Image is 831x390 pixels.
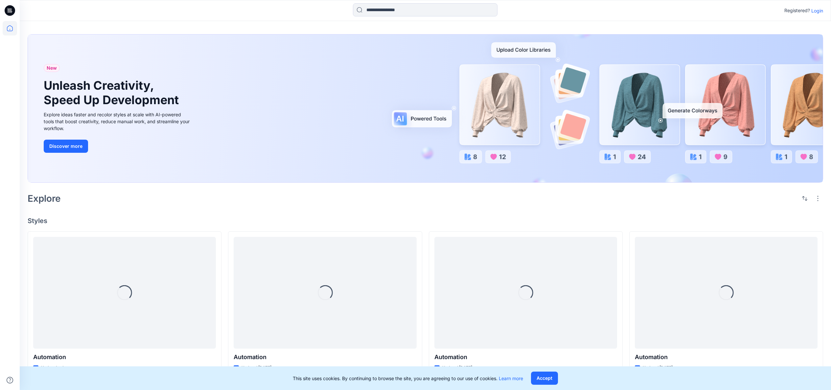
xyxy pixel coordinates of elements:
h2: Explore [28,193,61,204]
p: Automation [234,353,416,362]
p: Updated [DATE] [242,364,271,371]
p: Updated a day ago [41,364,76,371]
p: Updated [DATE] [442,364,472,371]
p: Automation [33,353,216,362]
p: Login [811,7,823,14]
span: New [47,64,57,72]
p: This site uses cookies. By continuing to browse the site, you are agreeing to our use of cookies. [293,375,523,382]
p: Updated [DATE] [643,364,673,371]
p: Automation [635,353,818,362]
button: Accept [531,372,558,385]
a: Discover more [44,140,192,153]
h1: Unleash Creativity, Speed Up Development [44,79,182,107]
p: Registered? [784,7,810,14]
div: Explore ideas faster and recolor styles at scale with AI-powered tools that boost creativity, red... [44,111,192,132]
p: Automation [434,353,617,362]
a: Learn more [499,376,523,381]
button: Discover more [44,140,88,153]
h4: Styles [28,217,823,225]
